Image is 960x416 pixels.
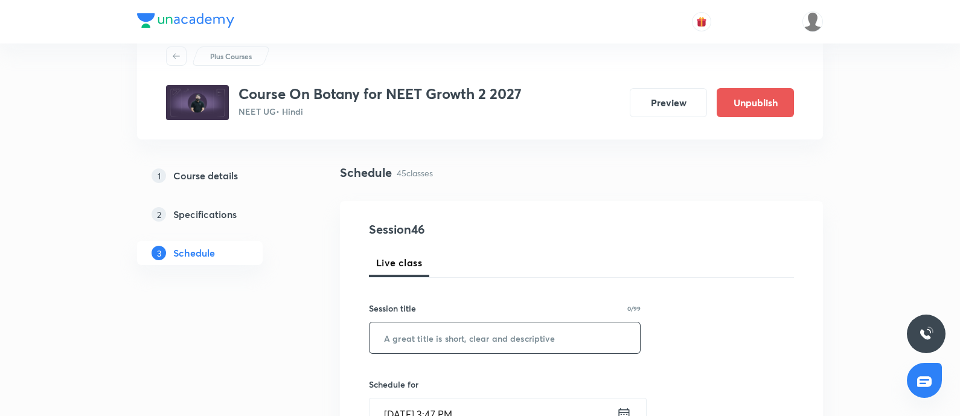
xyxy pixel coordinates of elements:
[137,13,234,28] img: Company Logo
[802,11,823,32] img: Gopal ram
[137,164,301,188] a: 1Course details
[369,220,589,238] h4: Session 46
[173,246,215,260] h5: Schedule
[152,246,166,260] p: 3
[166,85,229,120] img: a7bd212b42d442e0b86235983579fa22.jpg
[173,168,238,183] h5: Course details
[696,16,707,27] img: avatar
[370,322,640,353] input: A great title is short, clear and descriptive
[152,207,166,222] p: 2
[376,255,422,270] span: Live class
[340,164,392,182] h4: Schedule
[369,378,641,391] h6: Schedule for
[210,51,252,62] p: Plus Courses
[919,327,933,341] img: ttu
[692,12,711,31] button: avatar
[238,105,522,118] p: NEET UG • Hindi
[137,202,301,226] a: 2Specifications
[152,168,166,183] p: 1
[173,207,237,222] h5: Specifications
[717,88,794,117] button: Unpublish
[238,85,522,103] h3: Course On Botany for NEET Growth 2 2027
[397,167,433,179] p: 45 classes
[369,302,416,315] h6: Session title
[627,306,641,312] p: 0/99
[137,13,234,31] a: Company Logo
[630,88,707,117] button: Preview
